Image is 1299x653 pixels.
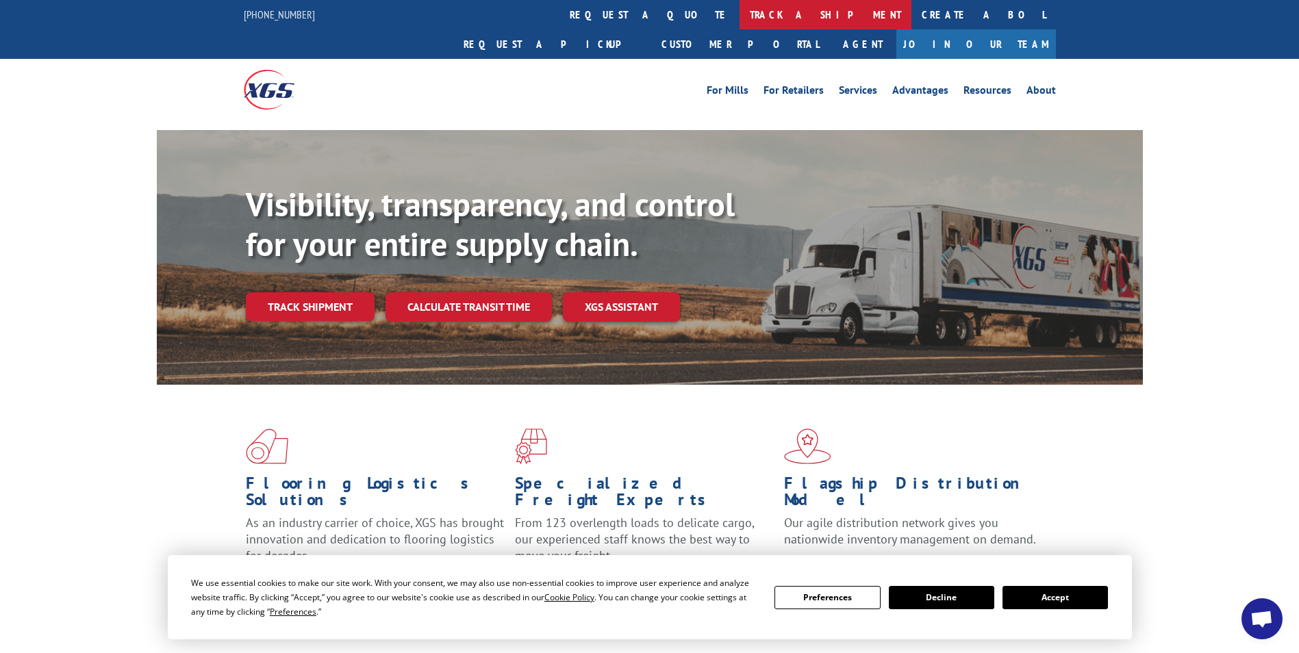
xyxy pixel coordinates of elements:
a: Customer Portal [651,29,829,59]
img: xgs-icon-total-supply-chain-intelligence-red [246,428,288,464]
button: Decline [889,586,994,609]
h1: Specialized Freight Experts [515,475,774,515]
a: Join Our Team [896,29,1056,59]
h1: Flooring Logistics Solutions [246,475,505,515]
a: Advantages [892,85,948,100]
span: Cookie Policy [544,591,594,603]
button: Preferences [774,586,880,609]
p: From 123 overlength loads to delicate cargo, our experienced staff knows the best way to move you... [515,515,774,576]
button: Accept [1002,586,1108,609]
b: Visibility, transparency, and control for your entire supply chain. [246,183,735,265]
a: Agent [829,29,896,59]
span: As an industry carrier of choice, XGS has brought innovation and dedication to flooring logistics... [246,515,504,563]
div: Cookie Consent Prompt [168,555,1132,639]
a: Calculate transit time [386,292,552,322]
a: Request a pickup [453,29,651,59]
a: About [1026,85,1056,100]
a: XGS ASSISTANT [563,292,680,322]
div: We use essential cookies to make our site work. With your consent, we may also use non-essential ... [191,576,758,619]
a: Services [839,85,877,100]
a: For Mills [707,85,748,100]
img: xgs-icon-focused-on-flooring-red [515,428,547,464]
h1: Flagship Distribution Model [784,475,1043,515]
img: xgs-icon-flagship-distribution-model-red [784,428,831,464]
span: Preferences [270,606,316,617]
a: Track shipment [246,292,375,321]
a: Resources [963,85,1011,100]
a: For Retailers [764,85,824,100]
a: [PHONE_NUMBER] [244,8,315,21]
span: Our agile distribution network gives you nationwide inventory management on demand. [784,515,1036,547]
div: Open chat [1241,598,1283,639]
